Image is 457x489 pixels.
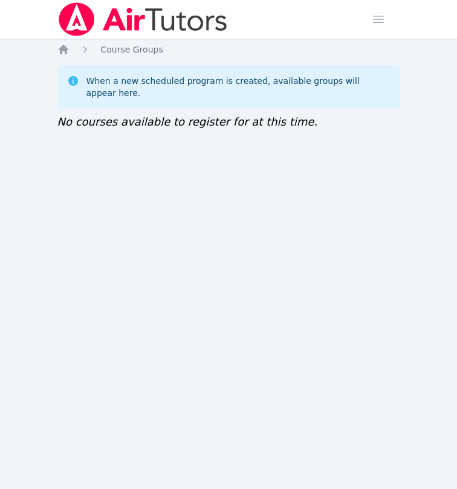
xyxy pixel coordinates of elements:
img: Air Tutors [57,2,228,36]
nav: Breadcrumb [57,43,400,56]
span: No courses available to register for at this time. [57,115,318,128]
div: When a new scheduled program is created, available groups will appear here. [86,75,391,99]
a: Course Groups [101,43,163,56]
span: Course Groups [101,45,163,54]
